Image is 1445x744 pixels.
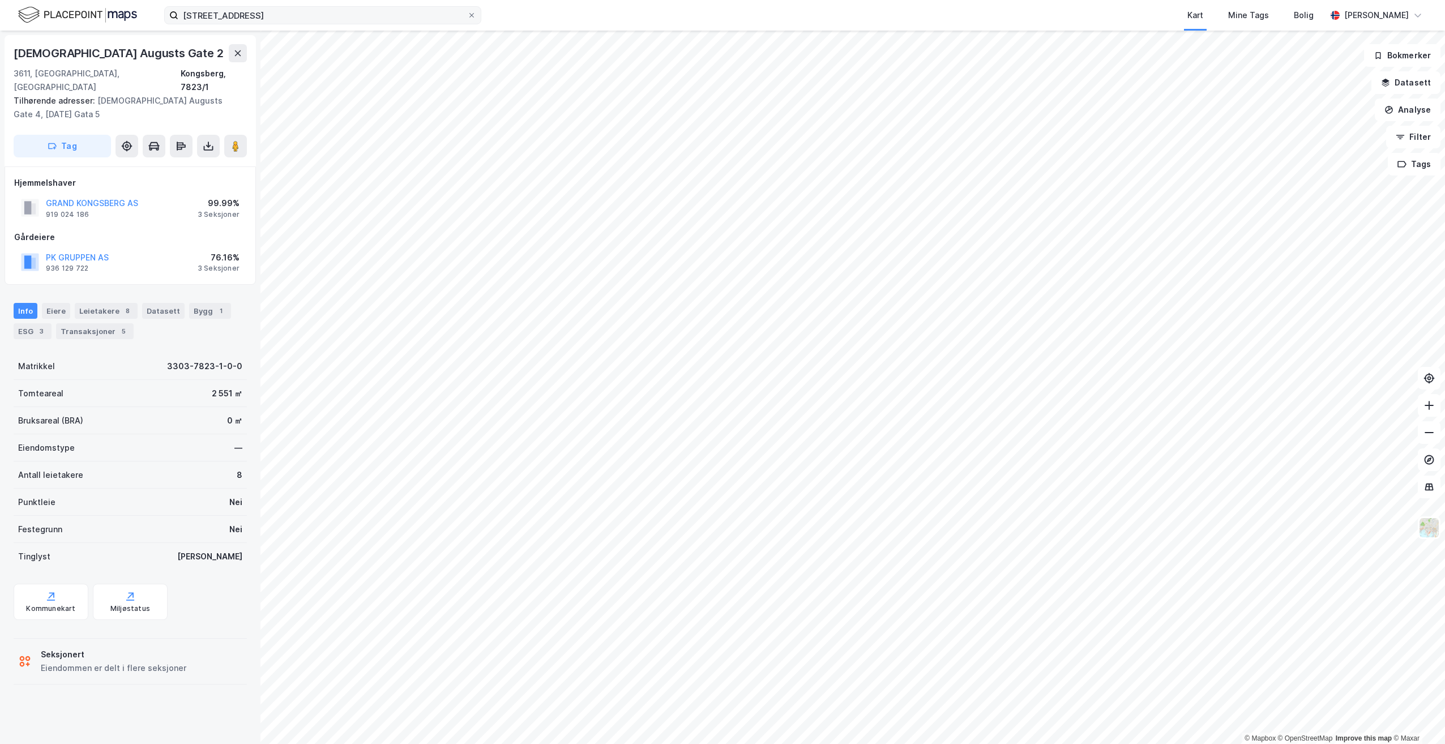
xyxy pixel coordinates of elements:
[1418,517,1440,538] img: Z
[42,303,70,319] div: Eiere
[36,326,47,337] div: 3
[18,5,137,25] img: logo.f888ab2527a4732fd821a326f86c7f29.svg
[142,303,185,319] div: Datasett
[14,323,52,339] div: ESG
[1388,690,1445,744] iframe: Chat Widget
[1294,8,1314,22] div: Bolig
[26,604,75,613] div: Kommunekart
[215,305,226,317] div: 1
[18,414,83,427] div: Bruksareal (BRA)
[229,523,242,536] div: Nei
[212,387,242,400] div: 2 551 ㎡
[14,44,225,62] div: [DEMOGRAPHIC_DATA] Augusts Gate 2
[41,648,186,661] div: Seksjonert
[1336,734,1392,742] a: Improve this map
[189,303,231,319] div: Bygg
[234,441,242,455] div: —
[18,523,62,536] div: Festegrunn
[14,67,181,94] div: 3611, [GEOGRAPHIC_DATA], [GEOGRAPHIC_DATA]
[1388,690,1445,744] div: Kontrollprogram for chat
[18,550,50,563] div: Tinglyst
[1375,99,1440,121] button: Analyse
[18,468,83,482] div: Antall leietakere
[1187,8,1203,22] div: Kart
[46,264,88,273] div: 936 129 722
[177,550,242,563] div: [PERSON_NAME]
[198,264,240,273] div: 3 Seksjoner
[1371,71,1440,94] button: Datasett
[1386,126,1440,148] button: Filter
[75,303,138,319] div: Leietakere
[46,210,89,219] div: 919 024 186
[110,604,150,613] div: Miljøstatus
[178,7,467,24] input: Søk på adresse, matrikkel, gårdeiere, leietakere eller personer
[181,67,247,94] div: Kongsberg, 7823/1
[14,135,111,157] button: Tag
[14,94,238,121] div: [DEMOGRAPHIC_DATA] Augusts Gate 4, [DATE] Gata 5
[18,441,75,455] div: Eiendomstype
[167,360,242,373] div: 3303-7823-1-0-0
[198,251,240,264] div: 76.16%
[122,305,133,317] div: 8
[237,468,242,482] div: 8
[227,414,242,427] div: 0 ㎡
[18,360,55,373] div: Matrikkel
[14,96,97,105] span: Tilhørende adresser:
[18,387,63,400] div: Tomteareal
[229,495,242,509] div: Nei
[1364,44,1440,67] button: Bokmerker
[41,661,186,675] div: Eiendommen er delt i flere seksjoner
[56,323,134,339] div: Transaksjoner
[198,196,240,210] div: 99.99%
[198,210,240,219] div: 3 Seksjoner
[14,303,37,319] div: Info
[1344,8,1409,22] div: [PERSON_NAME]
[14,230,246,244] div: Gårdeiere
[18,495,55,509] div: Punktleie
[1245,734,1276,742] a: Mapbox
[14,176,246,190] div: Hjemmelshaver
[1228,8,1269,22] div: Mine Tags
[1278,734,1333,742] a: OpenStreetMap
[1388,153,1440,176] button: Tags
[118,326,129,337] div: 5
